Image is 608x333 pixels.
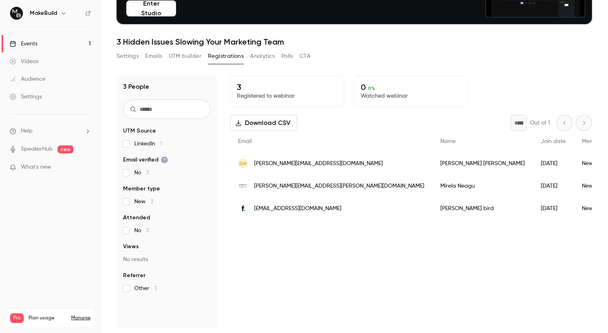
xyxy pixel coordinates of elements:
[533,175,574,197] div: [DATE]
[432,175,533,197] div: Mirela Neagu
[368,86,375,91] span: 0 %
[361,82,461,92] p: 0
[10,127,91,135] li: help-dropdown-opener
[123,272,146,280] span: Referrer
[30,9,57,17] h6: MakeBuild
[239,160,246,167] span: OH
[134,140,162,148] span: LinkedIn
[134,284,157,292] span: Other
[10,7,23,20] img: MakeBuild
[238,181,248,191] img: publicissapient.com
[123,156,168,164] span: Email verified
[238,139,252,144] span: Email
[237,82,337,92] p: 3
[134,227,149,235] span: No
[154,286,157,291] span: 3
[71,315,90,321] a: Manage
[123,185,160,193] span: Member type
[21,145,53,153] a: SpeakerHub
[169,50,201,63] button: UTM builder
[238,204,248,213] img: fiskaly.com
[117,50,139,63] button: Settings
[254,204,341,213] span: [EMAIL_ADDRESS][DOMAIN_NAME]
[432,152,533,175] div: [PERSON_NAME] [PERSON_NAME]
[533,197,574,220] div: [DATE]
[123,255,211,264] p: No results
[208,50,244,63] button: Registrations
[10,93,42,101] div: Settings
[10,57,38,65] div: Videos
[29,315,66,321] span: Plan usage
[58,145,74,153] span: new
[81,164,91,171] iframe: Noticeable Trigger
[123,127,156,135] span: UTM Source
[440,139,456,144] span: Name
[123,243,139,251] span: Views
[123,214,150,222] span: Attended
[146,170,149,176] span: 3
[230,115,297,131] button: Download CSV
[10,313,24,323] span: Pro
[160,141,162,147] span: 1
[150,199,153,204] span: 3
[10,40,37,48] div: Events
[533,152,574,175] div: [DATE]
[126,0,176,16] button: Enter Studio
[250,50,275,63] button: Analytics
[254,182,424,190] span: [PERSON_NAME][EMAIL_ADDRESS][PERSON_NAME][DOMAIN_NAME]
[10,75,45,83] div: Audience
[541,139,566,144] span: Join date
[123,127,211,292] section: facet-groups
[432,197,533,220] div: [PERSON_NAME] bird
[530,119,550,127] p: Out of 1
[254,159,383,168] span: [PERSON_NAME][EMAIL_ADDRESS][DOMAIN_NAME]
[237,92,337,100] p: Registered to webinar
[146,228,149,233] span: 3
[134,198,153,206] span: New
[21,163,51,172] span: What's new
[21,127,33,135] span: Help
[281,50,293,63] button: Polls
[300,50,310,63] button: CTA
[145,50,162,63] button: Emails
[123,82,149,92] h1: 3 People
[117,37,592,47] h1: 3 Hidden Issues Slowing Your Marketing Team
[361,92,461,100] p: Watched webinar
[134,169,149,177] span: No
